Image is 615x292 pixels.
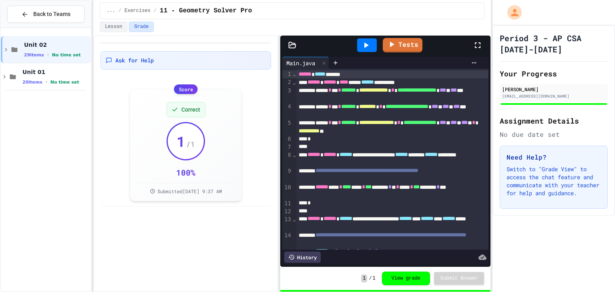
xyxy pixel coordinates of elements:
span: Ask for Help [115,56,154,64]
span: 20 items [22,80,42,85]
span: No time set [50,80,79,85]
div: 15 [282,248,292,256]
span: • [47,52,49,58]
div: 13 [282,216,292,232]
span: ... [107,8,115,14]
div: 5 [282,119,292,136]
div: [PERSON_NAME] [502,86,605,93]
div: 11 [282,200,292,208]
span: Correct [181,106,200,114]
div: No due date set [500,130,608,139]
div: 3 [282,87,292,103]
div: Score [174,84,198,94]
span: Submitted [DATE] 9:37 AM [157,188,222,194]
div: Main.java [282,59,319,67]
div: History [284,252,321,263]
h1: Period 3 - AP CSA [DATE]-[DATE] [500,32,608,55]
button: Lesson [100,22,127,32]
div: 2 [282,78,292,86]
span: Submit Answer [440,275,478,282]
span: Unit 02 [24,41,89,48]
span: Fold line [292,71,296,77]
div: 100 % [176,167,195,178]
a: Tests [383,38,422,52]
span: No time set [52,52,81,58]
span: 11 - Geometry Solver Pro [160,6,252,16]
div: 14 [282,232,292,248]
button: Submit Answer [434,272,484,285]
span: / [154,8,157,14]
h2: Assignment Details [500,115,608,126]
div: Main.java [282,57,329,69]
div: 7 [282,143,292,151]
div: 4 [282,103,292,119]
div: 8 [282,151,292,168]
button: Grade [129,22,154,32]
div: 6 [282,135,292,143]
span: Back to Teams [33,10,70,18]
span: 1 [177,133,185,149]
h2: Your Progress [500,68,608,79]
h3: Need Help? [506,152,601,162]
span: Unit 01 [22,68,89,76]
span: 1 [361,274,367,282]
div: My Account [499,3,524,22]
span: Exercises [125,8,151,14]
div: 9 [282,167,292,184]
span: 1 [373,275,376,282]
span: / [369,275,372,282]
span: Fold line [292,152,296,158]
span: • [46,79,47,85]
button: Back to Teams [7,6,84,23]
div: [EMAIL_ADDRESS][DOMAIN_NAME] [502,93,605,99]
button: View grade [382,272,430,285]
span: / 1 [186,138,195,150]
span: / [119,8,121,14]
div: 1 [282,70,292,78]
div: 12 [282,208,292,216]
div: 10 [282,184,292,200]
span: 29 items [24,52,44,58]
span: Fold line [292,79,296,86]
span: Fold line [292,216,296,222]
p: Switch to "Grade View" to access the chat feature and communicate with your teacher for help and ... [506,165,601,197]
